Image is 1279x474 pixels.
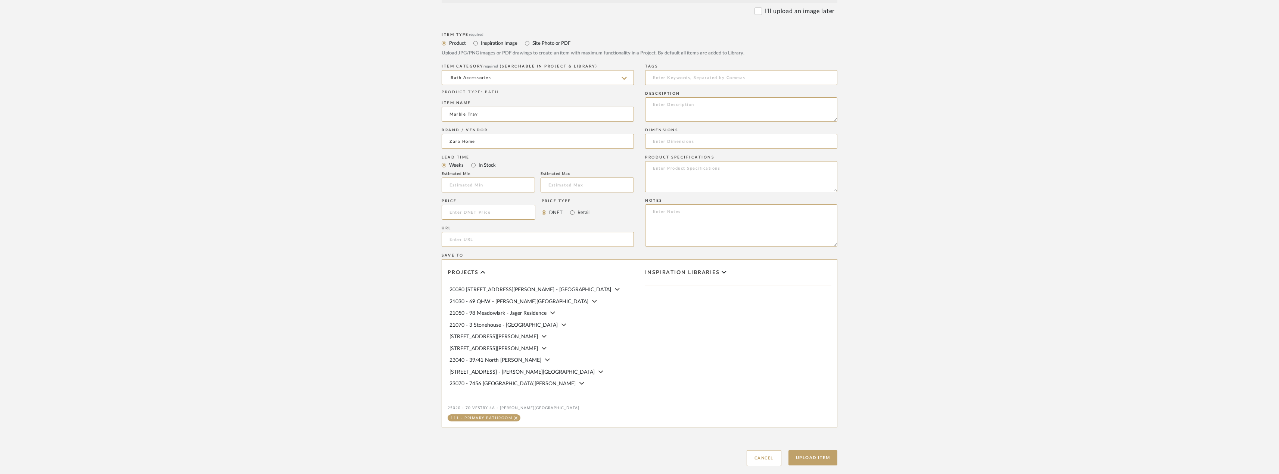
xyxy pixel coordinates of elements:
span: (Searchable in Project & Library) [500,65,598,68]
div: URL [442,226,634,230]
div: Upload JPG/PNG images or PDF drawings to create an item with maximum functionality in a Project. ... [442,50,837,57]
span: [STREET_ADDRESS][PERSON_NAME] [449,334,538,339]
input: Unknown [442,134,634,149]
span: 21050 - 98 Meadowlark - Jager Residence [449,311,547,316]
div: Estimated Max [541,172,634,176]
input: Enter Keywords, Separated by Commas [645,70,837,85]
mat-radio-group: Select item type [442,160,634,170]
button: Cancel [747,450,781,466]
button: Upload Item [788,450,838,465]
label: Site Photo or PDF [532,39,570,47]
div: Tags [645,64,837,69]
label: Weeks [448,161,464,169]
span: Inspiration libraries [645,270,720,276]
div: PRODUCT TYPE [442,90,634,95]
div: Item name [442,101,634,105]
label: In Stock [478,161,496,169]
div: ITEM CATEGORY [442,64,634,69]
label: Product [448,39,466,47]
div: 25020 - 70 Vestry 4A - [PERSON_NAME][GEOGRAPHIC_DATA] [448,406,634,410]
span: 23040 - 39/41 North [PERSON_NAME] [449,358,541,363]
div: Description [645,91,837,96]
div: Notes [645,198,837,203]
div: Dimensions [645,128,837,132]
div: Item Type [442,32,837,37]
label: Inspiration Image [480,39,517,47]
div: Price [442,199,535,203]
input: Enter DNET Price [442,205,535,220]
div: Lead Time [442,155,634,160]
mat-radio-group: Select item type [442,38,837,48]
span: [STREET_ADDRESS][PERSON_NAME] [449,346,538,351]
span: 21070 - 3 Stonehouse - [GEOGRAPHIC_DATA] [449,323,558,328]
input: Enter URL [442,232,634,247]
div: 111 - Primary Bathroom [451,416,512,420]
span: required [483,65,498,68]
span: 21030 - 69 QHW - [PERSON_NAME][GEOGRAPHIC_DATA] [449,299,588,304]
span: Projects [448,270,479,276]
span: required [469,33,483,37]
input: Estimated Min [442,178,535,192]
span: : BATH [481,90,499,94]
mat-radio-group: Select price type [542,205,589,220]
span: 23070 - 7456 [GEOGRAPHIC_DATA][PERSON_NAME] [449,381,576,386]
div: Save To [442,253,837,258]
span: 20080 [STREET_ADDRESS][PERSON_NAME] - [GEOGRAPHIC_DATA] [449,287,611,292]
label: Retail [577,208,589,217]
input: Estimated Max [541,178,634,192]
label: DNET [548,208,563,217]
div: Brand / Vendor [442,128,634,132]
span: [STREET_ADDRESS] - [PERSON_NAME][GEOGRAPHIC_DATA] [449,370,595,375]
div: Price Type [542,199,589,203]
input: Enter Dimensions [645,134,837,149]
label: I'll upload an image later [765,7,835,16]
div: Product Specifications [645,155,837,160]
div: Estimated Min [442,172,535,176]
input: Type a category to search and select [442,70,634,85]
input: Enter Name [442,107,634,122]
